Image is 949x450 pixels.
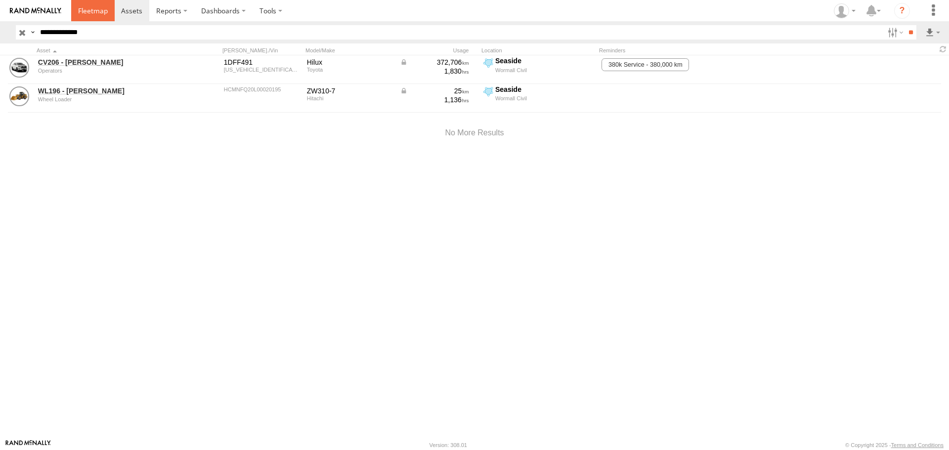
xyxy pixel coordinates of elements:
[830,3,859,18] div: Hayley Petersen
[305,47,394,54] div: Model/Make
[430,442,467,448] div: Version: 308.01
[481,85,595,112] label: Click to View Current Location
[307,58,393,67] div: Hilux
[495,95,594,102] div: Wormall Civil
[10,7,61,14] img: rand-logo.svg
[9,86,29,106] a: View Asset Details
[400,58,469,67] div: Data from Vehicle CANbus
[845,442,944,448] div: © Copyright 2025 -
[38,96,173,102] div: undefined
[398,47,477,54] div: Usage
[400,95,469,104] div: 1,136
[307,67,393,73] div: Toyota
[894,3,910,19] i: ?
[38,68,173,74] div: undefined
[495,56,594,65] div: Seaside
[38,86,173,95] a: WL196 - [PERSON_NAME]
[5,440,51,450] a: Visit our Website
[481,47,595,54] div: Location
[937,44,949,54] span: Refresh
[599,47,757,54] div: Reminders
[400,86,469,95] div: Data from Vehicle CANbus
[38,58,173,67] a: CV206 - [PERSON_NAME]
[224,58,300,67] div: 1DFF491
[9,58,29,78] a: View Asset Details
[29,25,37,40] label: Search Query
[307,86,393,95] div: ZW310-7
[602,58,689,71] span: 380k Service - 380,000 km
[481,56,595,83] label: Click to View Current Location
[37,47,175,54] div: Click to Sort
[224,67,300,73] div: MR0HZ226903509681
[924,25,941,40] label: Export results as...
[495,67,594,74] div: Wormall Civil
[884,25,905,40] label: Search Filter Options
[222,47,302,54] div: [PERSON_NAME]./Vin
[400,67,469,76] div: 1,830
[495,85,594,94] div: Seaside
[891,442,944,448] a: Terms and Conditions
[224,86,300,92] div: HCMNFQ20L00020195
[307,95,393,101] div: Hitachi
